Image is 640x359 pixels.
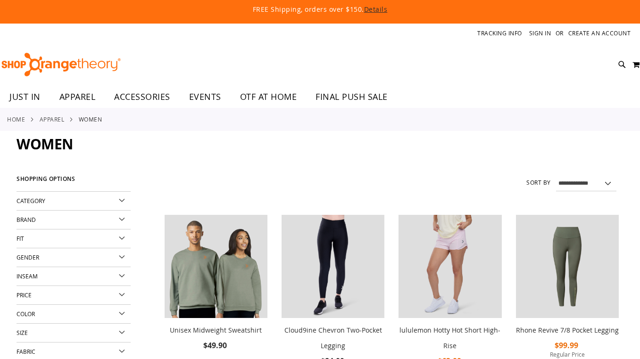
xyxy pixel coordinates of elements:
[17,248,131,267] div: Gender
[17,192,131,211] div: Category
[165,215,267,318] img: Unisex Midweight Sweatshirt
[306,86,397,108] a: FINAL PUSH SALE
[17,216,36,223] span: Brand
[399,215,501,318] img: lululemon Hotty Hot Short High-Rise
[17,211,131,229] div: Brand
[17,229,131,248] div: Fit
[17,310,35,318] span: Color
[105,86,180,108] a: ACCESSORIES
[17,134,73,154] span: WOMEN
[50,86,105,107] a: APPAREL
[203,340,228,351] span: $49.90
[231,86,307,108] a: OTF AT HOME
[170,326,262,335] a: Unisex Midweight Sweatshirt
[17,267,131,286] div: Inseam
[316,86,388,107] span: FINAL PUSH SALE
[526,179,551,187] label: Sort By
[17,171,131,192] strong: Shopping Options
[516,215,619,319] a: Rhone Revive 7/8 Pocket Legging
[79,115,102,123] strong: WOMEN
[364,5,388,14] a: Details
[180,86,231,108] a: EVENTS
[516,326,619,335] a: Rhone Revive 7/8 Pocket Legging
[477,29,522,37] a: Tracking Info
[165,215,267,319] a: Unisex Midweight Sweatshirt
[284,326,382,350] a: Cloud9ine Chevron Two-Pocket Legging
[17,305,131,324] div: Color
[17,272,38,280] span: Inseam
[7,115,25,123] a: Home
[282,215,384,319] a: Cloud9ine Chevron Two-Pocket Legging
[17,329,28,336] span: Size
[399,326,500,350] a: lululemon Hotty Hot Short High-Rise
[17,348,35,355] span: Fabric
[399,215,501,319] a: lululemon Hotty Hot Short High-Rise
[59,86,96,107] span: APPAREL
[17,235,24,242] span: Fit
[516,215,619,318] img: Rhone Revive 7/8 Pocket Legging
[568,29,631,37] a: Create an Account
[17,286,131,305] div: Price
[37,5,603,14] p: FREE Shipping, orders over $150.
[114,86,170,107] span: ACCESSORIES
[240,86,297,107] span: OTF AT HOME
[189,86,221,107] span: EVENTS
[40,115,65,123] a: APPAREL
[516,351,619,358] span: Regular Price
[17,253,39,261] span: Gender
[9,86,41,107] span: JUST IN
[17,324,131,343] div: Size
[17,291,32,299] span: Price
[17,197,45,204] span: Category
[529,29,551,37] a: Sign In
[282,215,384,318] img: Cloud9ine Chevron Two-Pocket Legging
[555,340,580,351] span: $99.99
